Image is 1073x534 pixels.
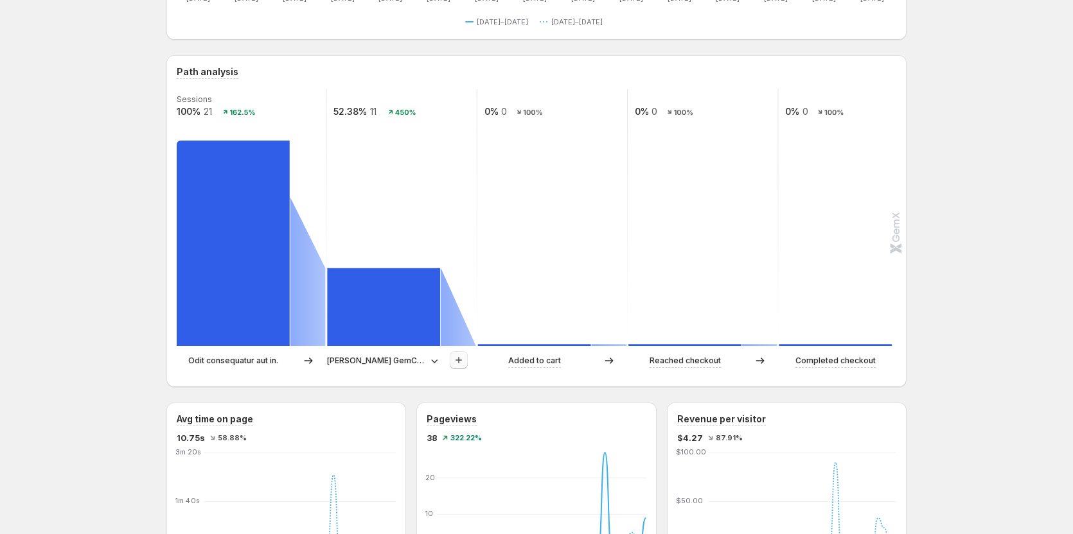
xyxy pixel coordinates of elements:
text: 100% [824,108,844,117]
text: $50.00 [676,497,703,506]
text: $100.00 [676,447,706,456]
button: [DATE]–[DATE] [465,14,533,30]
p: Added to cart [508,354,561,367]
p: Completed checkout [795,354,876,367]
h3: Path analysis [177,65,238,78]
h3: Avg time on page [177,413,253,426]
text: 20 [425,473,435,482]
text: 0% [785,106,799,117]
text: 162.5% [229,108,255,117]
path: Home page-6d9bdab2c,282ee1b: 11 [327,268,440,346]
span: 38 [427,431,438,444]
span: 10.75s [177,431,205,444]
p: [PERSON_NAME] GemCommerce [327,354,425,367]
p: Odit consequatur aut in. [188,354,278,367]
h3: Pageviews [427,413,477,426]
h3: Revenue per visitor [677,413,766,426]
text: 100% [523,108,542,117]
text: 450% [395,108,416,117]
text: 0 [652,106,657,117]
span: 58.88% [218,434,247,442]
p: Reached checkout [650,354,721,367]
span: 322.22% [450,434,482,442]
text: 100% [674,108,693,117]
text: 0 [803,106,808,117]
text: 100% [177,106,200,117]
span: 87.91% [716,434,743,442]
text: 10 [425,509,433,518]
path: Reached checkout: 0 [628,344,741,346]
span: $4.27 [677,431,703,444]
text: 21 [204,106,212,117]
button: [DATE]–[DATE] [540,14,608,30]
text: 11 [370,106,377,117]
text: 52.38% [333,106,367,117]
text: Sessions [177,94,212,104]
text: 0% [484,106,499,117]
path: Completed checkout: 0 [779,344,892,346]
span: [DATE]–[DATE] [477,17,528,27]
text: 0% [635,106,649,117]
text: 0 [501,106,507,117]
path: Added to cart: 0 [478,344,591,346]
text: 3m 20s [175,447,202,456]
text: 1m 40s [175,497,200,506]
span: [DATE]–[DATE] [551,17,603,27]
